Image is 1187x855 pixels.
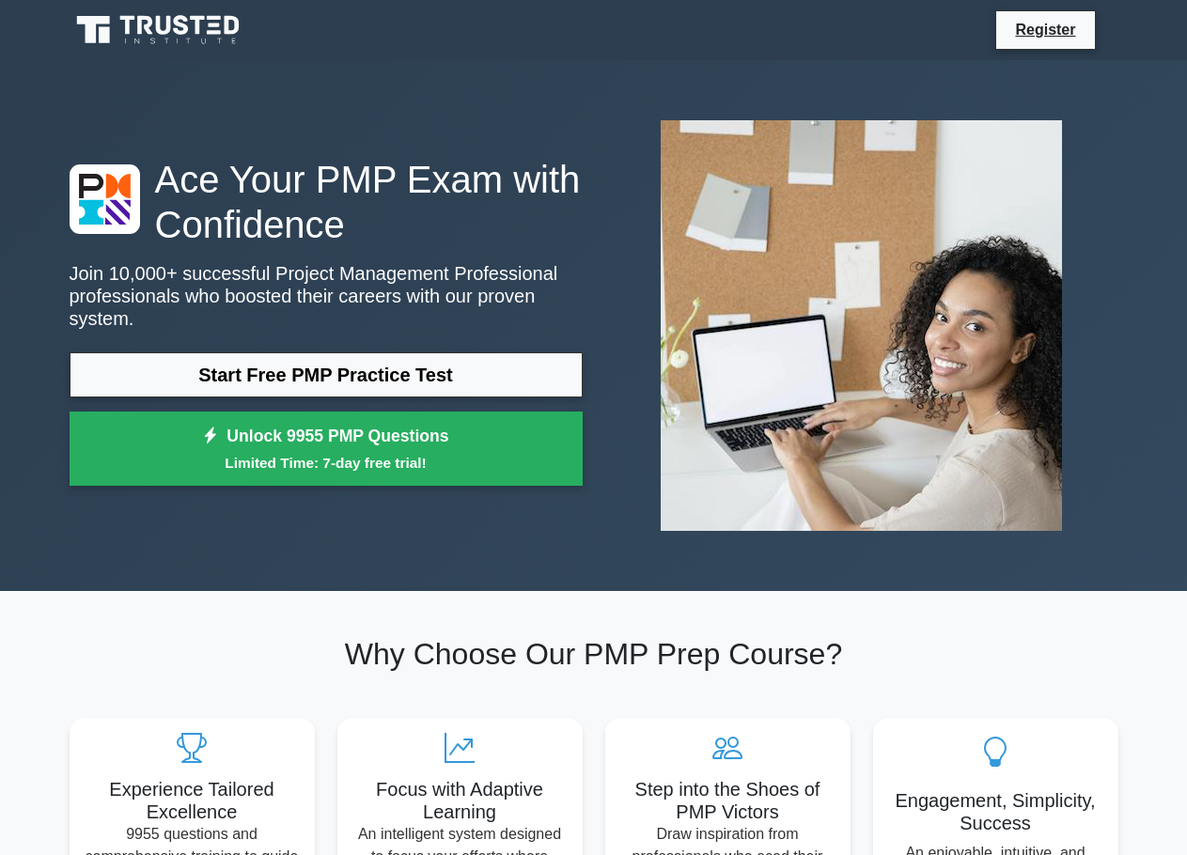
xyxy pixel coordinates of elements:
h5: Engagement, Simplicity, Success [888,789,1103,834]
a: Unlock 9955 PMP QuestionsLimited Time: 7-day free trial! [70,412,583,487]
h2: Why Choose Our PMP Prep Course? [70,636,1118,672]
p: Join 10,000+ successful Project Management Professional professionals who boosted their careers w... [70,262,583,330]
h5: Step into the Shoes of PMP Victors [620,778,836,823]
a: Start Free PMP Practice Test [70,352,583,397]
h1: Ace Your PMP Exam with Confidence [70,157,583,247]
a: Register [1004,18,1086,41]
small: Limited Time: 7-day free trial! [93,452,559,474]
h5: Experience Tailored Excellence [85,778,300,823]
h5: Focus with Adaptive Learning [352,778,568,823]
